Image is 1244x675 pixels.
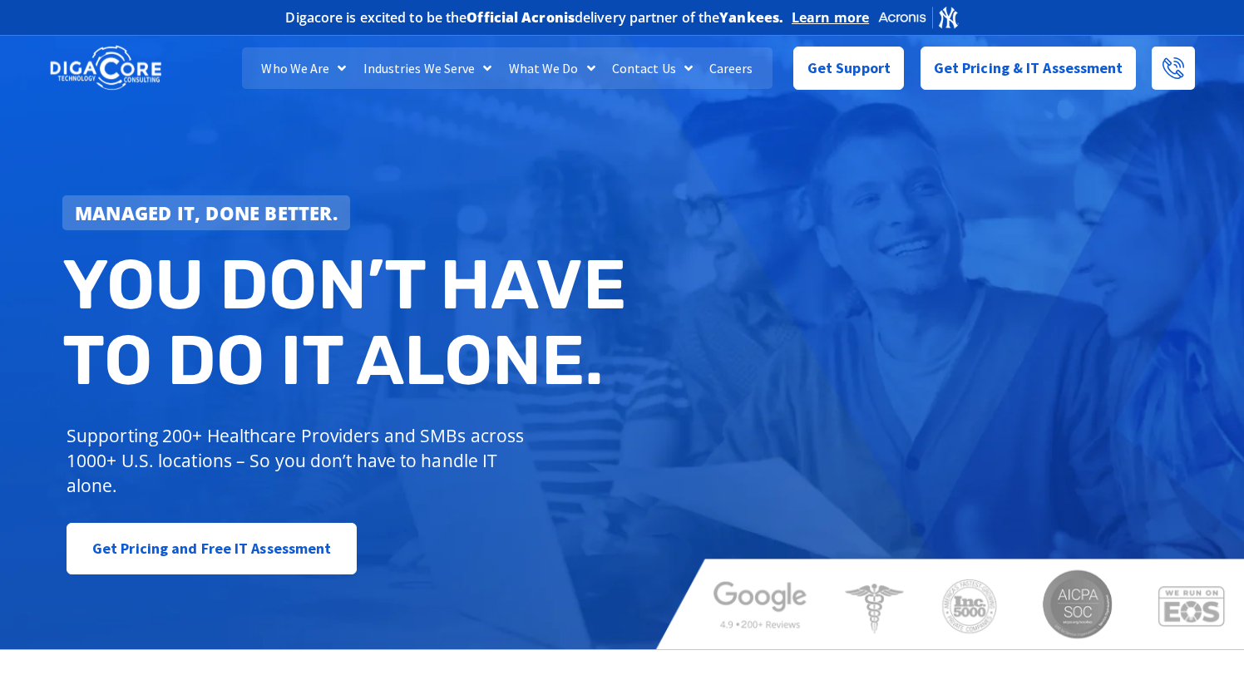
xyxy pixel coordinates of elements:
[793,47,904,90] a: Get Support
[877,5,959,29] img: Acronis
[92,532,331,565] span: Get Pricing and Free IT Assessment
[253,47,354,89] a: Who We Are
[466,8,575,27] b: Official Acronis
[501,47,604,89] a: What We Do
[50,44,161,92] img: DigaCore Technology Consulting
[921,47,1137,90] a: Get Pricing & IT Assessment
[75,200,338,225] strong: Managed IT, done better.
[807,52,891,85] span: Get Support
[934,52,1123,85] span: Get Pricing & IT Assessment
[62,247,634,399] h2: You don’t have to do IT alone.
[285,11,783,24] h2: Digacore is excited to be the delivery partner of the
[719,8,783,27] b: Yankees.
[62,195,350,230] a: Managed IT, done better.
[355,47,501,89] a: Industries We Serve
[67,523,357,574] a: Get Pricing and Free IT Assessment
[604,47,701,89] a: Contact Us
[67,423,531,498] p: Supporting 200+ Healthcare Providers and SMBs across 1000+ U.S. locations – So you don’t have to ...
[792,9,869,26] a: Learn more
[701,47,762,89] a: Careers
[242,47,773,89] nav: Menu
